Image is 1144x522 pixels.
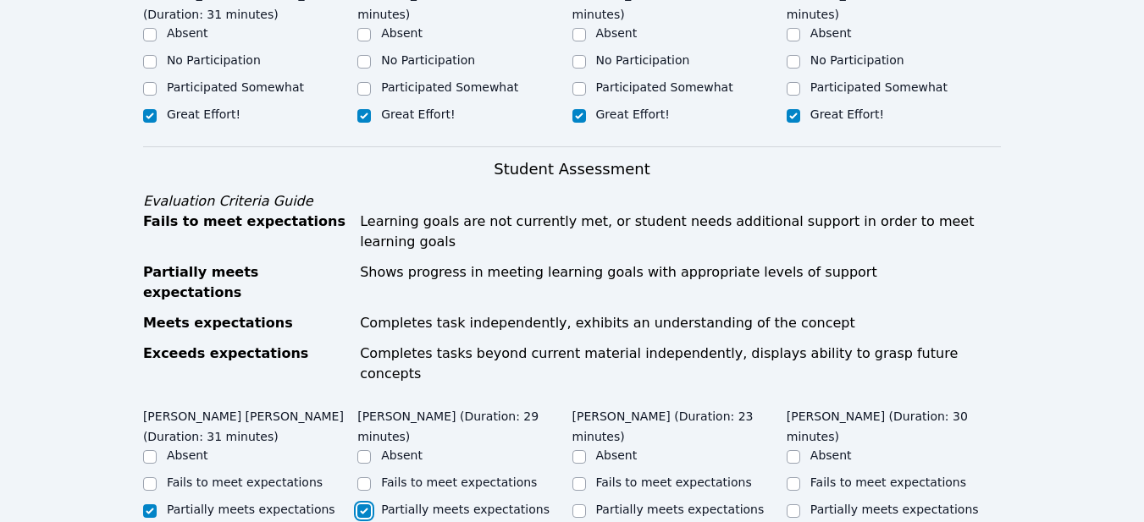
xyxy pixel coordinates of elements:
[381,107,455,121] label: Great Effort!
[381,503,550,516] label: Partially meets expectations
[360,262,1001,303] div: Shows progress in meeting learning goals with appropriate levels of support
[596,475,752,489] label: Fails to meet expectations
[143,401,357,447] legend: [PERSON_NAME] [PERSON_NAME] (Duration: 31 minutes)
[167,448,208,462] label: Absent
[143,157,1001,181] h3: Student Assessment
[810,448,852,462] label: Absent
[381,475,537,489] label: Fails to meet expectations
[381,80,518,94] label: Participated Somewhat
[357,401,572,447] legend: [PERSON_NAME] (Duration: 29 minutes)
[360,212,1001,252] div: Learning goals are not currently met, or student needs additional support in order to meet learni...
[596,448,638,462] label: Absent
[810,53,904,67] label: No Participation
[167,107,240,121] label: Great Effort!
[596,503,765,516] label: Partially meets expectations
[143,212,350,252] div: Fails to meet expectations
[167,53,261,67] label: No Participation
[596,107,670,121] label: Great Effort!
[381,448,423,462] label: Absent
[787,401,1001,447] legend: [PERSON_NAME] (Duration: 30 minutes)
[381,53,475,67] label: No Participation
[143,343,350,384] div: Exceeds expectations
[167,80,304,94] label: Participated Somewhat
[143,262,350,303] div: Partially meets expectations
[810,26,852,40] label: Absent
[167,475,323,489] label: Fails to meet expectations
[596,26,638,40] label: Absent
[360,343,1001,384] div: Completes tasks beyond current material independently, displays ability to grasp future concepts
[167,503,335,516] label: Partially meets expectations
[167,26,208,40] label: Absent
[810,107,884,121] label: Great Effort!
[143,191,1001,212] div: Evaluation Criteria Guide
[143,313,350,333] div: Meets expectations
[572,401,787,447] legend: [PERSON_NAME] (Duration: 23 minutes)
[810,80,948,94] label: Participated Somewhat
[810,475,966,489] label: Fails to meet expectations
[596,53,690,67] label: No Participation
[360,313,1001,333] div: Completes task independently, exhibits an understanding of the concept
[810,503,979,516] label: Partially meets expectations
[381,26,423,40] label: Absent
[596,80,733,94] label: Participated Somewhat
